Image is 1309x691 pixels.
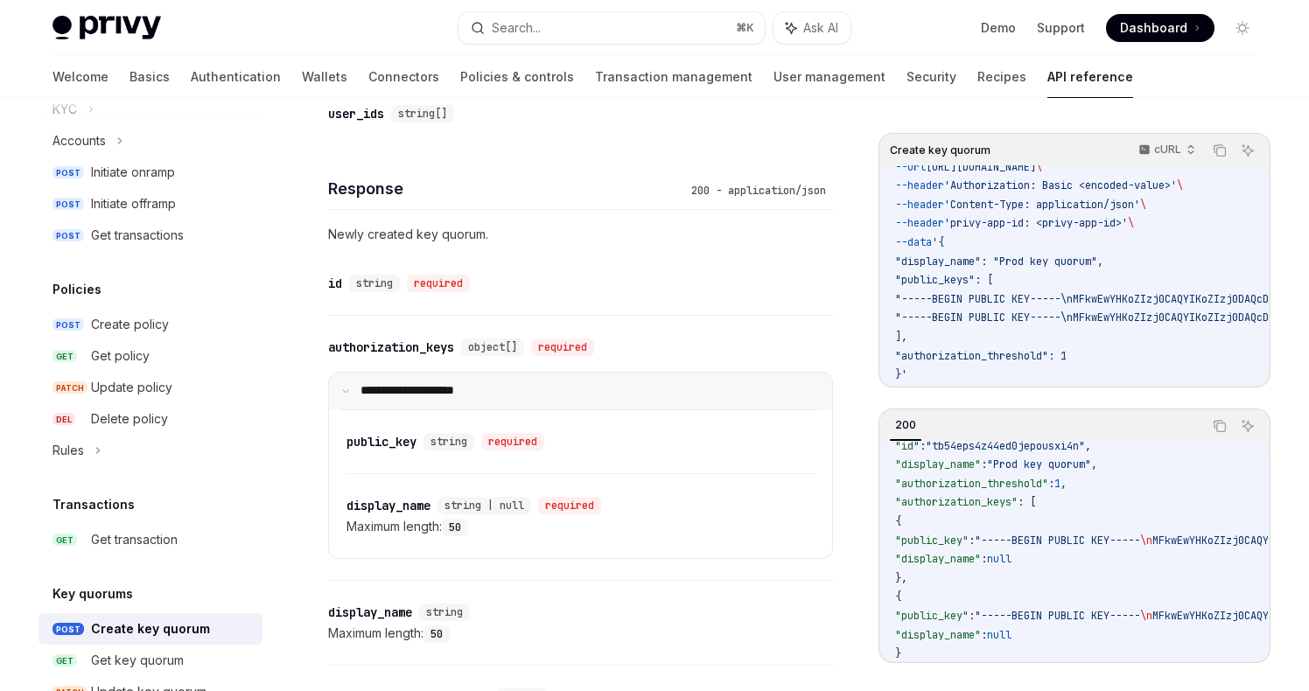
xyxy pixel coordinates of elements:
a: Wallets [302,56,347,98]
h5: Key quorums [52,583,133,604]
a: Connectors [368,56,439,98]
button: Copy the contents from the code block [1208,139,1231,162]
a: Recipes [977,56,1026,98]
button: Toggle dark mode [1228,14,1256,42]
p: cURL [1154,143,1181,157]
div: display_name [328,604,412,621]
span: POST [52,166,84,179]
span: "authorization_threshold" [895,477,1048,491]
a: Welcome [52,56,108,98]
span: PATCH [52,381,87,394]
span: GET [52,534,77,547]
span: '{ [932,235,944,249]
span: string | null [444,499,524,513]
div: Rules [52,440,84,461]
span: Create key quorum [890,143,990,157]
span: null [987,628,1011,642]
div: required [538,497,601,514]
div: Search... [492,17,541,38]
span: --header [895,198,944,212]
div: required [407,275,470,292]
span: : [981,628,987,642]
a: POSTCreate key quorum [38,613,262,645]
code: 50 [442,519,468,536]
span: POST [52,623,84,636]
a: POSTInitiate offramp [38,188,262,220]
a: Security [906,56,956,98]
div: authorization_keys [328,339,454,356]
a: POSTCreate policy [38,309,262,340]
div: user_ids [328,105,384,122]
span: : [969,534,975,548]
span: Ask AI [803,19,838,37]
span: 'Content-Type: application/json' [944,198,1140,212]
span: "display_name" [895,628,981,642]
a: User management [773,56,885,98]
div: Maximum length: [346,516,815,537]
span: "display_name": "Prod key quorum", [895,255,1103,269]
a: DELDelete policy [38,403,262,435]
span: --url [895,160,926,174]
div: id [328,275,342,292]
div: Initiate offramp [91,193,176,214]
span: "-----BEGIN PUBLIC KEY----- [975,609,1140,623]
h5: Transactions [52,494,135,515]
span: : [1048,477,1054,491]
a: POSTInitiate onramp [38,157,262,188]
img: light logo [52,16,161,40]
span: "id" [895,439,920,453]
span: "Prod key quorum" [987,457,1091,471]
span: { [895,590,901,604]
span: POST [52,229,84,242]
span: "display_name" [895,552,981,566]
a: Demo [981,19,1016,37]
h5: Policies [52,279,101,300]
span: "public_key" [895,609,969,623]
a: API reference [1047,56,1133,98]
span: POST [52,198,84,211]
div: public_key [346,433,416,450]
span: "authorization_keys" [895,495,1018,509]
div: 200 [890,415,921,436]
div: required [531,339,594,356]
span: \ [1128,216,1134,230]
span: GET [52,350,77,363]
span: [URL][DOMAIN_NAME] [926,160,1036,174]
span: "-----BEGIN PUBLIC KEY----- [975,534,1140,548]
button: cURL [1129,136,1203,165]
span: "authorization_threshold": 1 [895,349,1067,363]
a: Dashboard [1106,14,1214,42]
span: \n [1140,534,1152,548]
span: 1 [1054,477,1060,491]
div: Accounts [52,130,106,151]
div: Maximum length: [328,623,833,644]
div: Get key quorum [91,650,184,671]
span: \ [1036,160,1042,174]
span: ], [895,330,907,344]
span: : [981,457,987,471]
div: display_name [346,497,430,514]
span: 'privy-app-id: <privy-app-id>' [944,216,1128,230]
code: 50 [423,625,450,643]
a: Policies & controls [460,56,574,98]
div: Get transaction [91,529,178,550]
span: string [430,435,467,449]
button: Ask AI [1236,415,1259,437]
span: { [895,514,901,528]
a: Authentication [191,56,281,98]
span: POST [52,318,84,332]
div: Update policy [91,377,172,398]
button: Search...⌘K [458,12,765,44]
div: 200 - application/json [684,182,833,199]
a: GETGet key quorum [38,645,262,676]
span: Dashboard [1120,19,1187,37]
span: , [1060,477,1067,491]
span: "tb54eps4z44ed0jepousxi4n" [926,439,1085,453]
span: : [981,552,987,566]
span: --data [895,235,932,249]
span: null [987,552,1011,566]
span: }' [895,367,907,381]
div: Get policy [91,345,150,366]
div: Create policy [91,314,169,335]
a: Basics [129,56,170,98]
